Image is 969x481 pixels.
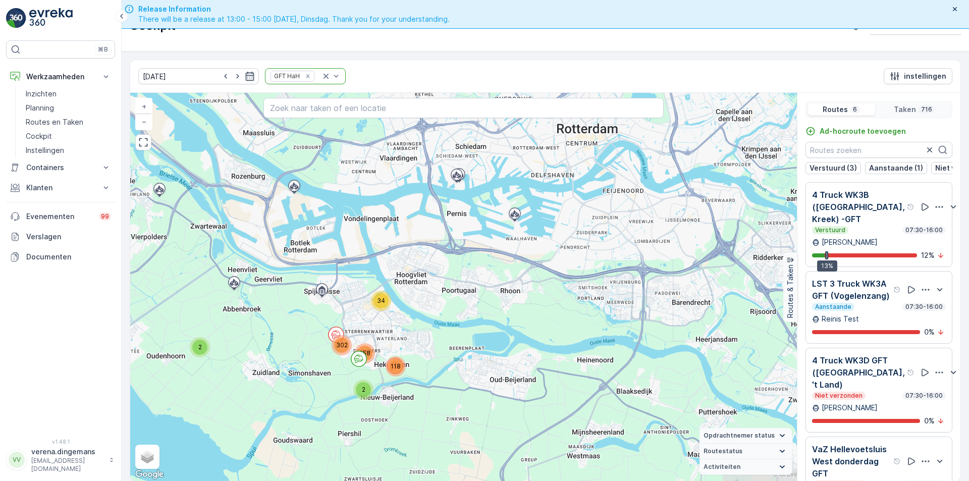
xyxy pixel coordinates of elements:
[138,14,450,24] span: There will be a release at 13:00 - 15:00 [DATE], Dinsdag. Thank you for your understanding.
[26,89,57,99] p: Inzichten
[138,4,450,14] span: Release Information
[814,303,852,311] p: Aanstaande
[852,105,858,114] p: 6
[133,468,166,481] img: Google
[26,252,111,262] p: Documenten
[336,341,348,349] span: 302
[138,68,259,84] input: dd/mm/yyyy
[6,247,115,267] a: Documenten
[26,131,52,141] p: Cockpit
[699,428,792,444] summary: Opdrachtnemer status
[98,45,108,54] p: ⌘B
[302,72,313,80] div: Remove GFT HaH
[904,392,944,400] p: 07:30-16:00
[812,443,891,479] p: VaZ Hellevoetsluis West donderdag GFT
[822,403,878,413] p: [PERSON_NAME]
[817,260,837,272] div: 13%
[869,163,923,173] p: Aanstaande (1)
[907,203,915,211] div: help tooltippictogram
[359,349,370,357] span: 258
[142,117,147,126] span: −
[699,444,792,459] summary: Routestatus
[26,163,95,173] p: Containers
[904,226,944,234] p: 07:30-16:00
[31,457,104,473] p: [EMAIL_ADDRESS][DOMAIN_NAME]
[785,264,795,318] p: Routes & Taken
[353,380,373,400] div: 2
[136,114,151,129] a: Uitzoomen
[22,143,115,157] a: Instellingen
[263,98,664,118] input: Zoek naar taken of een locatie
[814,226,846,234] p: Verstuurd
[22,129,115,143] a: Cockpit
[26,183,95,193] p: Klanten
[904,303,944,311] p: 07:30-16:00
[704,463,740,471] span: Activiteiten
[699,459,792,475] summary: Activiteiten
[26,232,111,242] p: Verslagen
[31,447,104,457] p: verena.dingemans
[26,145,64,155] p: Instellingen
[704,447,742,455] span: Routestatus
[6,227,115,247] a: Verslagen
[920,105,933,114] p: 716
[812,278,891,302] p: LST 3 Truck WK3A GFT (Vogelenzang)
[822,314,859,324] p: Reinis Test
[142,102,146,111] span: +
[865,162,927,174] button: Aanstaande (1)
[26,72,95,82] p: Werkzaamheden
[894,104,916,115] p: Taken
[26,103,54,113] p: Planning
[136,446,158,468] a: Layers
[355,343,375,363] div: 258
[332,335,352,355] div: 302
[29,8,73,28] img: logo_light-DOdMpM7g.png
[704,432,775,440] span: Opdrachtnemer status
[6,206,115,227] a: Evenementen99
[6,157,115,178] button: Containers
[820,126,906,136] p: Ad-hocroute toevoegen
[6,178,115,198] button: Klanten
[805,126,906,136] a: Ad-hocroute toevoegen
[904,71,946,81] p: instellingen
[271,71,301,81] div: GFT HaH
[884,68,952,84] button: instellingen
[893,457,901,465] div: help tooltippictogram
[377,297,385,304] span: 34
[6,439,115,445] span: v 1.48.1
[136,99,151,114] a: In zoomen
[924,327,935,337] p: 0 %
[22,101,115,115] a: Planning
[386,356,406,377] div: 118
[814,392,864,400] p: Niet verzonden
[22,87,115,101] a: Inzichten
[822,237,878,247] p: [PERSON_NAME]
[805,162,861,174] button: Verstuurd (3)
[812,354,905,391] p: 4 Truck WK3D GFT ([GEOGRAPHIC_DATA], 't Land)
[805,142,952,158] input: Routes zoeken
[133,468,166,481] a: Dit gebied openen in Google Maps (er wordt een nieuw venster geopend)
[823,104,848,115] p: Routes
[6,8,26,28] img: logo
[907,368,915,377] div: help tooltippictogram
[9,452,25,468] div: VV
[101,212,109,221] p: 99
[362,386,365,393] span: 2
[921,250,935,260] p: 12 %
[22,115,115,129] a: Routes en Taken
[6,67,115,87] button: Werkzaamheden
[198,343,202,351] span: 2
[812,189,905,225] p: 4 Truck WK3B ([GEOGRAPHIC_DATA], Kreek) -GFT
[810,163,857,173] p: Verstuurd (3)
[26,117,83,127] p: Routes en Taken
[6,447,115,473] button: VVverena.dingemans[EMAIL_ADDRESS][DOMAIN_NAME]
[190,337,210,357] div: 2
[924,416,935,426] p: 0 %
[26,211,93,222] p: Evenementen
[893,286,901,294] div: help tooltippictogram
[371,291,391,311] div: 34
[391,362,401,370] span: 118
